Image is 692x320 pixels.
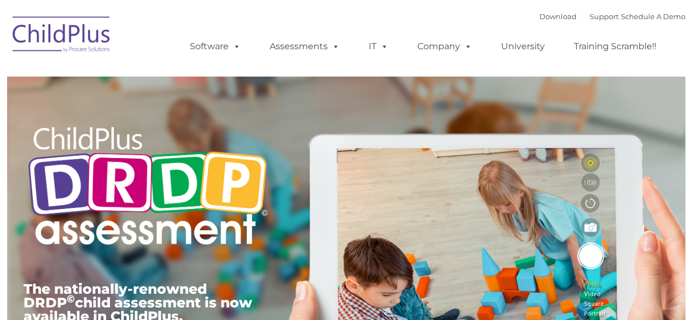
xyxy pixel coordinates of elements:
[406,36,483,57] a: Company
[539,12,577,21] a: Download
[358,36,399,57] a: IT
[179,36,252,57] a: Software
[590,12,619,21] a: Support
[24,112,272,263] img: Copyright - DRDP Logo Light
[7,9,117,63] img: ChildPlus by Procare Solutions
[490,36,556,57] a: University
[539,12,685,21] font: |
[621,12,685,21] a: Schedule A Demo
[563,36,667,57] a: Training Scramble!!
[259,36,351,57] a: Assessments
[67,293,75,305] sup: ©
